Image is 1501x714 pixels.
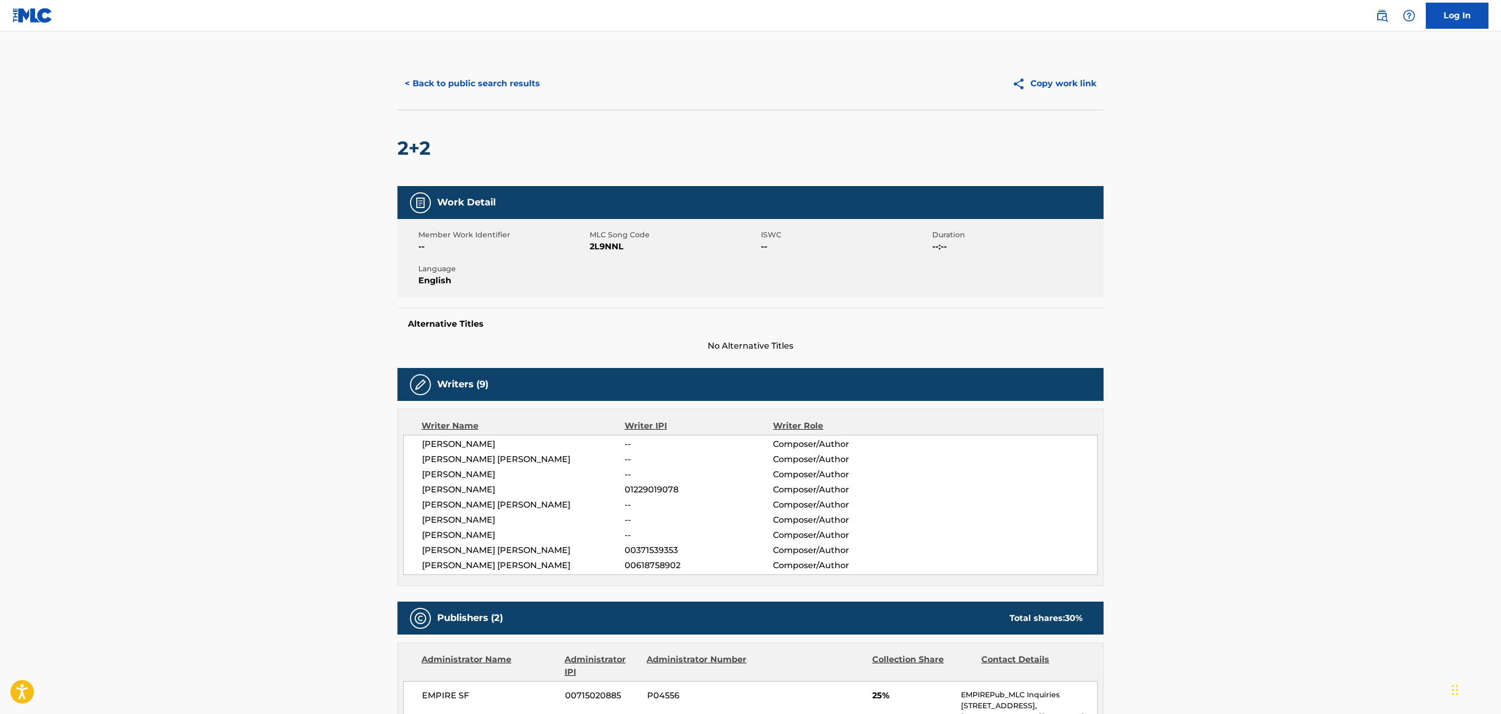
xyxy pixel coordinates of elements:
a: Log In [1426,3,1488,29]
span: 00715020885 [565,689,639,702]
span: -- [625,514,773,526]
img: Copy work link [1012,77,1030,90]
span: 00618758902 [625,559,773,572]
span: Composer/Author [773,483,908,496]
span: Composer/Author [773,544,908,557]
div: Help [1399,5,1420,26]
p: EMPIREPub_MLC Inquiries [961,689,1097,700]
span: [PERSON_NAME] [422,438,625,451]
img: Publishers [414,612,427,625]
span: [PERSON_NAME] [422,483,625,496]
div: Collection Share [872,653,974,678]
span: No Alternative Titles [397,340,1104,352]
img: Writers [414,378,427,391]
span: -- [625,499,773,511]
div: Writer Role [773,420,908,432]
span: ISWC [761,229,930,240]
span: English [418,274,587,287]
h5: Work Detail [437,197,496,209]
h5: Writers (9) [437,378,488,390]
div: Writer IPI [625,420,773,432]
div: Administrator Name [421,653,557,678]
span: -- [625,468,773,481]
button: < Back to public search results [397,71,547,97]
h5: Alternative Titles [408,319,1093,329]
div: Contact Details [981,653,1083,678]
h2: 2+2 [397,136,436,160]
img: Work Detail [414,197,427,209]
span: 30 % [1065,613,1083,623]
img: search [1376,9,1388,22]
span: [PERSON_NAME] [422,514,625,526]
span: [PERSON_NAME] [PERSON_NAME] [422,499,625,511]
span: --:-- [932,240,1101,253]
span: [PERSON_NAME] [PERSON_NAME] [422,544,625,557]
img: help [1403,9,1415,22]
span: [PERSON_NAME] [422,468,625,481]
span: -- [625,453,773,466]
div: Administrator IPI [565,653,639,678]
span: -- [625,529,773,542]
span: Member Work Identifier [418,229,587,240]
button: Copy work link [1005,71,1104,97]
span: 01229019078 [625,483,773,496]
span: -- [761,240,930,253]
span: [PERSON_NAME] [PERSON_NAME] [422,559,625,572]
span: Language [418,263,587,274]
span: 2L9NNL [590,240,758,253]
span: EMPIRE SF [422,689,557,702]
img: MLC Logo [13,8,53,23]
div: Total shares: [1010,612,1083,625]
div: Writer Name [421,420,625,432]
span: Composer/Author [773,499,908,511]
span: [PERSON_NAME] [PERSON_NAME] [422,453,625,466]
span: Composer/Author [773,559,908,572]
h5: Publishers (2) [437,612,503,624]
div: Administrator Number [647,653,748,678]
span: Composer/Author [773,438,908,451]
span: Composer/Author [773,468,908,481]
a: Public Search [1371,5,1392,26]
span: Composer/Author [773,453,908,466]
span: 00371539353 [625,544,773,557]
span: Duration [932,229,1101,240]
span: Composer/Author [773,529,908,542]
span: MLC Song Code [590,229,758,240]
span: -- [625,438,773,451]
iframe: Chat Widget [1449,664,1501,714]
span: 25% [872,689,953,702]
span: P04556 [647,689,748,702]
span: -- [418,240,587,253]
div: Drag [1452,674,1458,706]
span: [PERSON_NAME] [422,529,625,542]
p: [STREET_ADDRESS], [961,700,1097,711]
span: Composer/Author [773,514,908,526]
